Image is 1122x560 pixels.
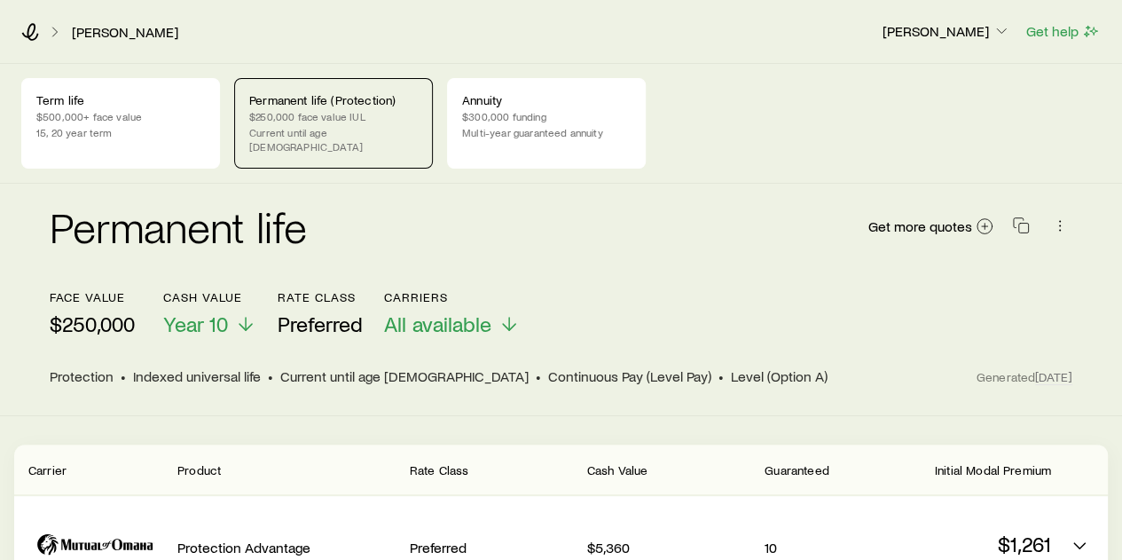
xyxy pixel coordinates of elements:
[28,462,67,477] span: Carrier
[587,462,648,477] span: Cash Value
[867,217,994,237] a: Get more quotes
[36,109,205,123] p: $500,000+ face value
[883,22,1010,40] p: [PERSON_NAME]
[36,125,205,139] p: 15, 20 year term
[384,290,520,337] button: CarriersAll available
[935,462,1051,477] span: Initial Modal Premium
[133,367,261,385] span: Indexed universal life
[1025,21,1101,42] button: Get help
[731,367,828,385] span: Level (Option A)
[268,367,273,385] span: •
[163,290,256,304] p: Cash Value
[163,312,228,336] span: Year 10
[410,462,469,477] span: Rate Class
[234,78,433,169] a: Permanent life (Protection)$250,000 face value IULCurrent until age [DEMOGRAPHIC_DATA]
[765,539,874,556] p: 10
[71,24,179,41] a: [PERSON_NAME]
[462,125,631,139] p: Multi-year guaranteed annuity
[462,93,631,107] p: Annuity
[536,367,541,385] span: •
[177,462,221,477] span: Product
[765,462,829,477] span: Guaranteed
[888,532,1051,556] p: $1,261
[177,539,396,556] p: Protection Advantage
[462,109,631,123] p: $300,000 funding
[278,290,363,337] button: Rate ClassPreferred
[977,369,1072,385] span: Generated
[384,312,491,336] span: All available
[1035,369,1072,385] span: [DATE]
[548,367,711,385] span: Continuous Pay (Level Pay)
[21,78,220,169] a: Term life$500,000+ face value15, 20 year term
[718,367,724,385] span: •
[36,93,205,107] p: Term life
[587,539,750,556] p: $5,360
[447,78,646,169] a: Annuity$300,000 fundingMulti-year guaranteed annuity
[868,219,972,233] span: Get more quotes
[882,21,1011,43] button: [PERSON_NAME]
[278,312,363,336] span: Preferred
[278,290,363,304] p: Rate Class
[50,367,114,385] span: Protection
[50,312,135,336] p: $250,000
[50,290,135,304] p: face value
[249,93,418,107] p: Permanent life (Protection)
[249,125,418,154] p: Current until age [DEMOGRAPHIC_DATA]
[163,290,256,337] button: Cash ValueYear 10
[249,109,418,123] p: $250,000 face value IUL
[410,539,573,556] p: Preferred
[384,290,520,304] p: Carriers
[280,367,529,385] span: Current until age [DEMOGRAPHIC_DATA]
[50,205,307,248] h2: Permanent life
[121,367,126,385] span: •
